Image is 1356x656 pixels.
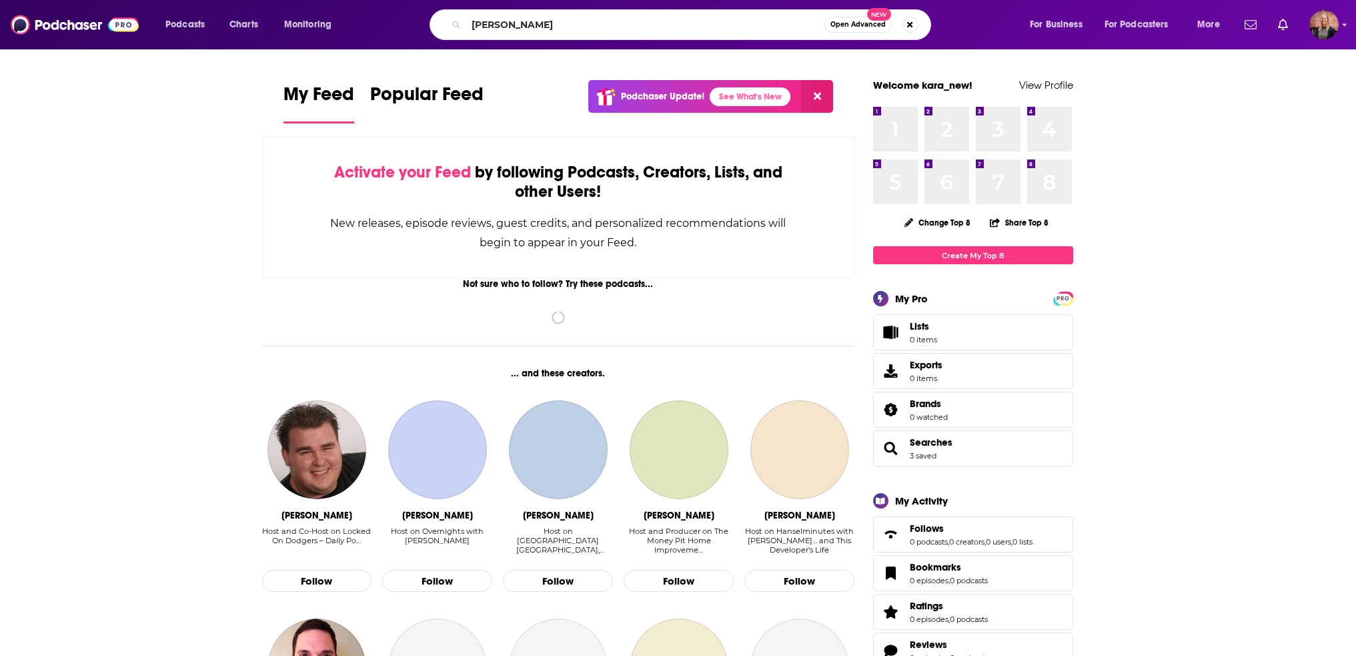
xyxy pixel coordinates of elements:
div: Host on Overnights with Phil O'Neil [382,527,492,555]
span: Reviews [910,639,947,651]
button: open menu [1021,14,1099,35]
a: Brands [910,398,948,410]
button: Change Top 8 [896,214,979,231]
a: 0 lists [1012,537,1033,547]
a: 0 podcasts [910,537,948,547]
button: open menu [1096,14,1188,35]
button: Open AdvancedNew [824,17,892,33]
a: Follows [910,523,1033,535]
div: Host and Co-Host on Locked On Dodgers – Daily Po… [262,527,372,555]
span: Monitoring [284,15,331,34]
span: Bookmarks [910,561,961,573]
div: Search podcasts, credits, & more... [442,9,944,40]
a: 0 creators [949,537,984,547]
span: Open Advanced [830,21,886,28]
button: Show profile menu [1309,10,1339,39]
input: Search podcasts, credits, & more... [466,14,824,35]
span: Lists [910,320,929,332]
div: Jack Hibbs [523,510,594,521]
a: 0 watched [910,412,948,422]
a: Show notifications dropdown [1273,13,1293,36]
span: Follows [873,517,1073,553]
span: Podcasts [165,15,205,34]
a: Welcome kara_new! [873,79,972,91]
div: Host on [GEOGRAPHIC_DATA] [GEOGRAPHIC_DATA], [PERSON_NAME] Podcast, Real Life Radio with [PERSON_... [503,527,613,555]
button: Follow [624,570,734,593]
a: Bookmarks [910,561,988,573]
img: Podchaser - Follow, Share and Rate Podcasts [11,12,139,37]
div: Michael McLaren [402,510,473,521]
button: Share Top 8 [989,210,1049,236]
a: Ratings [878,603,904,621]
a: Ratings [910,600,988,612]
button: Follow [262,570,372,593]
a: Jack Hibbs [509,400,608,499]
span: My Feed [283,83,354,113]
div: Scott Hanselman [764,510,835,521]
a: View Profile [1019,79,1073,91]
span: Exports [910,359,942,371]
a: Searches [878,439,904,458]
a: My Feed [283,83,354,123]
span: , [984,537,986,547]
button: open menu [156,14,222,35]
div: Jeff Snider [281,510,352,521]
div: Host on Overnights with [PERSON_NAME] [382,527,492,545]
a: Create My Top 8 [873,246,1073,264]
div: Host and Producer on The Money Pit Home Improveme… [624,527,734,555]
a: Popular Feed [370,83,484,123]
span: Ratings [910,600,943,612]
div: Tom Kraeutler [644,510,714,521]
span: PRO [1055,294,1071,304]
span: 0 items [910,374,942,383]
button: Follow [503,570,613,593]
span: Bookmarks [873,555,1073,591]
span: , [948,576,950,585]
div: ... and these creators. [262,368,855,379]
a: 0 podcasts [950,576,988,585]
div: Host on Hanselminutes with Scott Han… and This Developer's Life [744,527,854,555]
a: 3 saved [910,451,936,460]
a: 0 users [986,537,1011,547]
div: My Pro [895,292,928,305]
span: 0 items [910,335,937,344]
a: 0 episodes [910,576,948,585]
a: Scott Hanselman [750,400,849,499]
a: Exports [873,353,1073,389]
span: , [1011,537,1012,547]
img: Jeff Snider [267,400,366,499]
a: Michael McLaren [388,400,487,499]
span: Lists [878,323,904,342]
div: Host and Co-Host on Locked On Dodgers – Daily Po… [262,527,372,545]
a: Lists [873,314,1073,350]
button: Follow [744,570,854,593]
a: Charts [221,14,266,35]
a: Follows [878,525,904,544]
span: For Podcasters [1105,15,1169,34]
a: Brands [878,400,904,419]
span: Charts [229,15,258,34]
p: Podchaser Update! [621,91,704,102]
span: Lists [910,320,937,332]
div: Host on Hanselminutes with [PERSON_NAME]… and This Developer's Life [744,527,854,555]
span: Searches [873,430,1073,466]
span: Logged in as kara_new [1309,10,1339,39]
a: 0 episodes [910,615,948,624]
div: by following Podcasts, Creators, Lists, and other Users! [329,163,788,202]
a: Tom Kraeutler [630,400,728,499]
img: User Profile [1309,10,1339,39]
a: Show notifications dropdown [1239,13,1262,36]
span: , [948,537,949,547]
div: New releases, episode reviews, guest credits, and personalized recommendations will begin to appe... [329,214,788,252]
span: , [948,615,950,624]
div: Host and Producer on The Money Pit Home Improveme… [624,527,734,555]
span: Activate your Feed [334,162,471,182]
span: Follows [910,523,944,535]
a: Searches [910,436,952,448]
div: Host on Calvary Chapel Chino Hills, Jack Hibbs Podcast, Real Life Radio with Jack Hi…, Real Life ... [503,527,613,555]
span: Brands [910,398,941,410]
a: 0 podcasts [950,615,988,624]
